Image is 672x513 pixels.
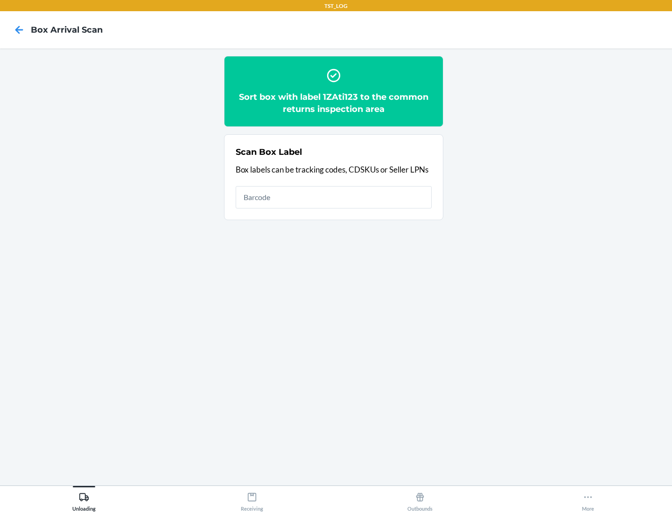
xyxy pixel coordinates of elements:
h2: Sort box with label 1ZAti123 to the common returns inspection area [236,91,432,115]
input: Barcode [236,186,432,208]
button: Receiving [168,486,336,512]
div: Unloading [72,488,96,512]
h2: Scan Box Label [236,146,302,158]
div: Receiving [241,488,263,512]
p: TST_LOG [324,2,348,10]
h4: Box Arrival Scan [31,24,103,36]
button: More [504,486,672,512]
div: Outbounds [407,488,433,512]
p: Box labels can be tracking codes, CDSKUs or Seller LPNs [236,164,432,176]
button: Outbounds [336,486,504,512]
div: More [582,488,594,512]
